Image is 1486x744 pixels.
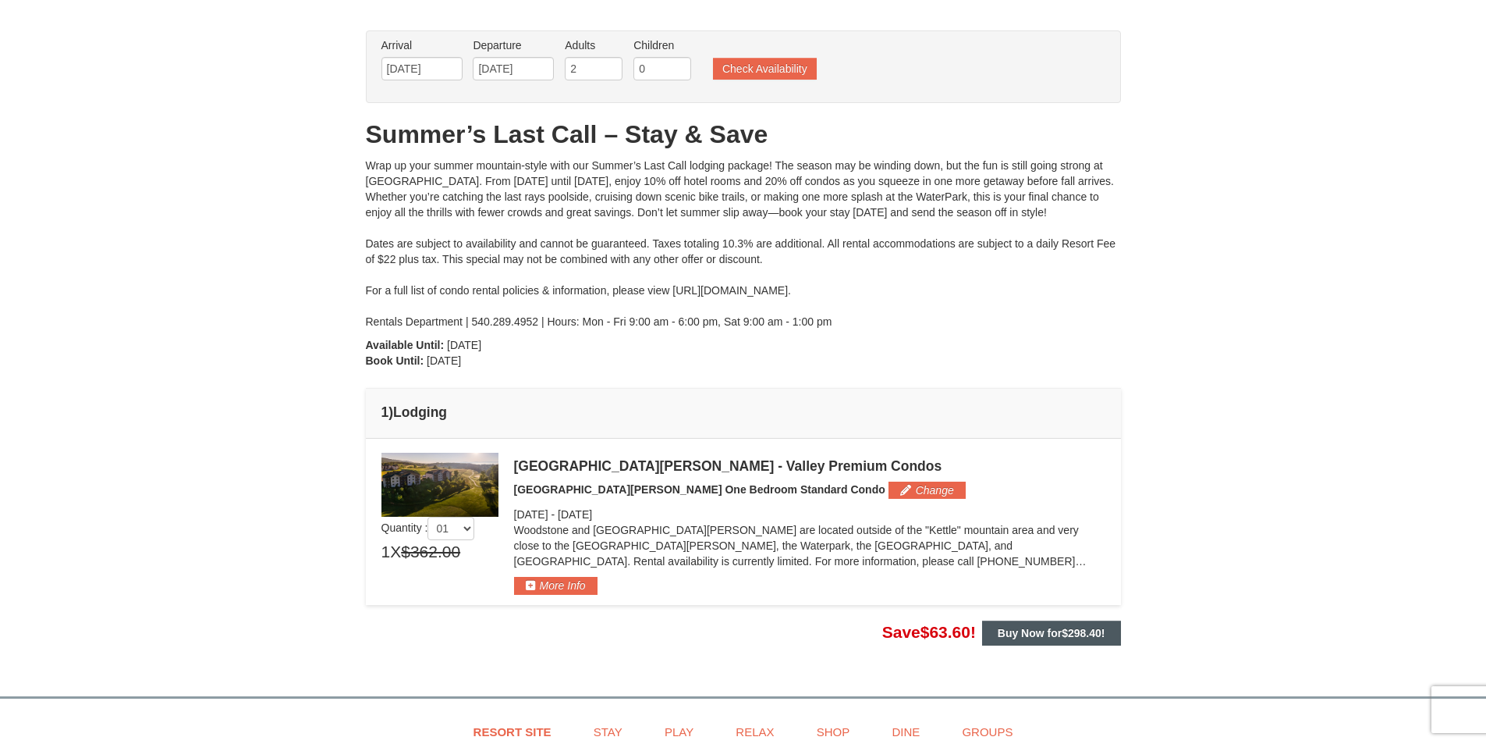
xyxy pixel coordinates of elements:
[401,540,460,564] span: $362.00
[473,37,554,53] label: Departure
[558,508,592,521] span: [DATE]
[551,508,555,521] span: -
[381,540,391,564] span: 1
[514,508,548,521] span: [DATE]
[381,522,475,534] span: Quantity :
[390,540,401,564] span: X
[1062,627,1101,639] span: $298.40
[514,483,885,496] span: [GEOGRAPHIC_DATA][PERSON_NAME] One Bedroom Standard Condo
[565,37,622,53] label: Adults
[447,339,481,351] span: [DATE]
[427,354,461,367] span: [DATE]
[381,37,463,53] label: Arrival
[514,577,598,594] button: More Info
[888,482,966,499] button: Change
[388,404,393,420] span: )
[514,522,1105,569] p: Woodstone and [GEOGRAPHIC_DATA][PERSON_NAME] are located outside of the "Kettle" mountain area an...
[633,37,691,53] label: Children
[366,158,1121,329] div: Wrap up your summer mountain-style with our Summer’s Last Call lodging package! The season may be...
[920,623,970,641] span: $63.60
[882,623,976,641] span: Save !
[366,119,1121,150] h1: Summer’s Last Call – Stay & Save
[366,339,445,351] strong: Available Until:
[998,627,1105,639] strong: Buy Now for !
[381,453,498,517] img: 19219041-4-ec11c166.jpg
[514,458,1105,474] div: [GEOGRAPHIC_DATA][PERSON_NAME] - Valley Premium Condos
[982,621,1121,646] button: Buy Now for$298.40!
[366,354,424,367] strong: Book Until:
[381,404,1105,420] h4: 1 Lodging
[713,58,817,80] button: Check Availability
